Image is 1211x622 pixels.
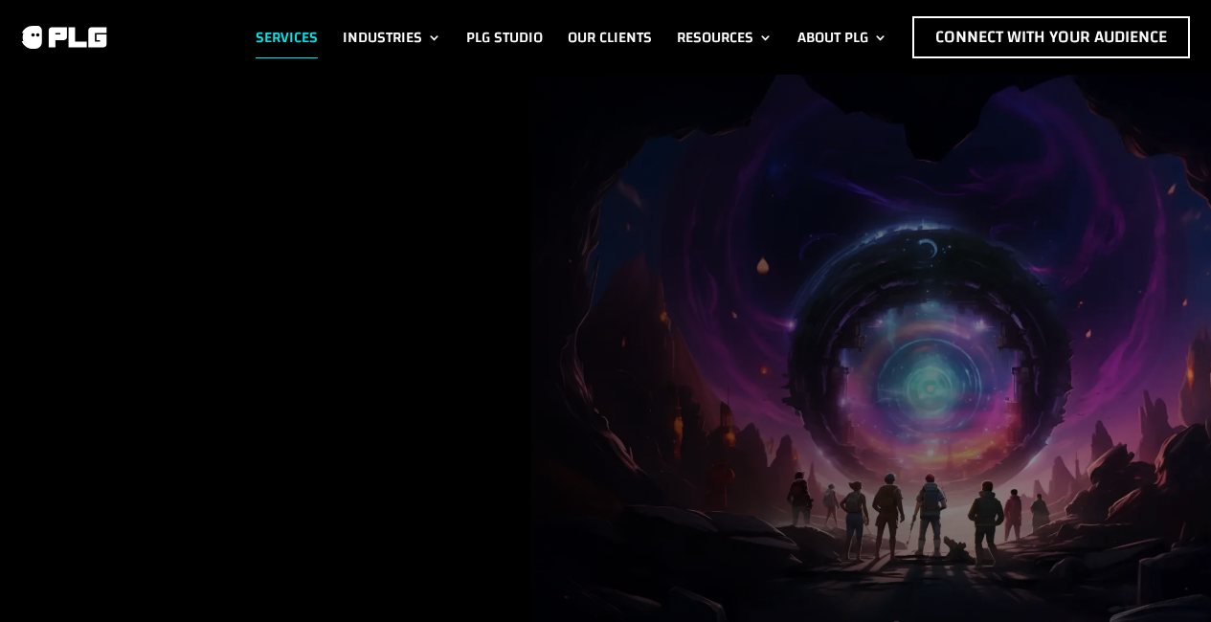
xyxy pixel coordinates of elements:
[256,16,318,58] a: Services
[797,16,887,58] a: About PLG
[466,16,543,58] a: PLG Studio
[343,16,441,58] a: Industries
[568,16,652,58] a: Our Clients
[912,16,1190,58] a: Connect with Your Audience
[677,16,773,58] a: Resources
